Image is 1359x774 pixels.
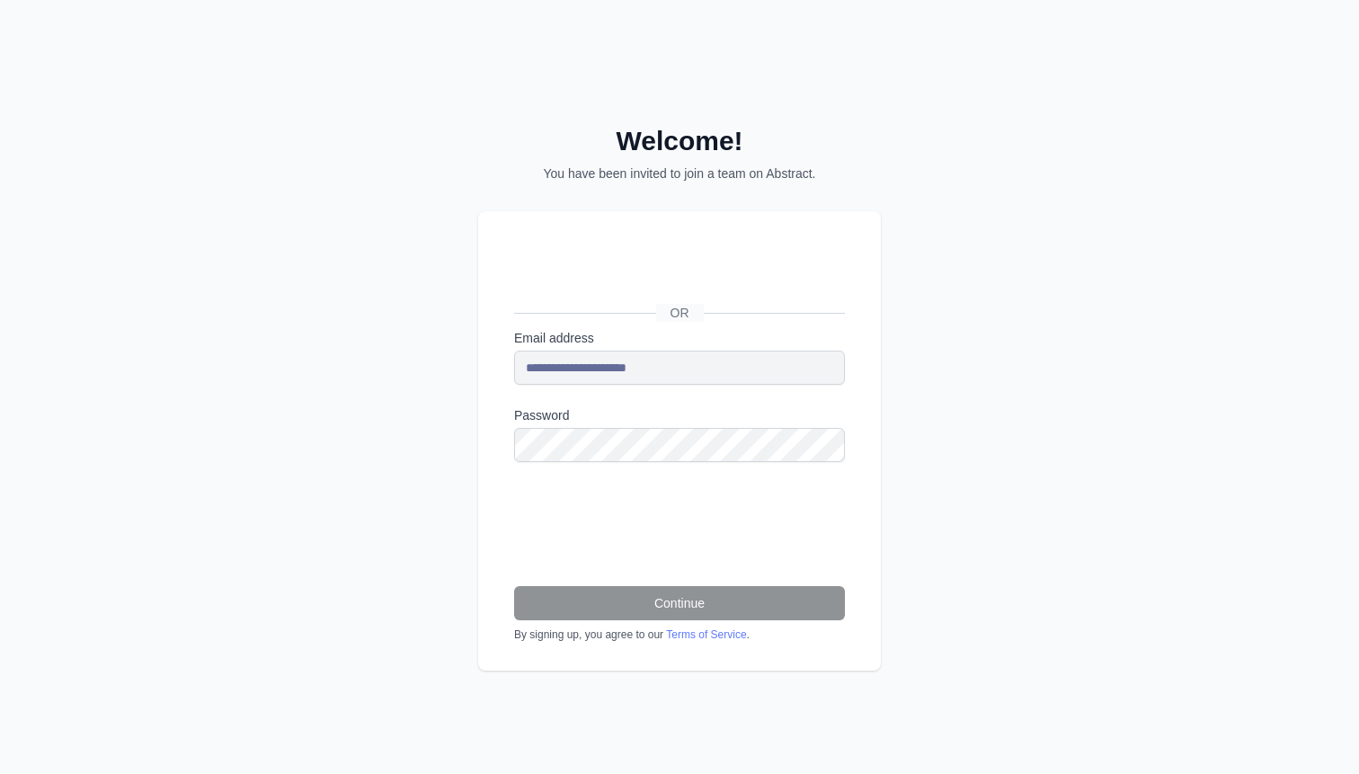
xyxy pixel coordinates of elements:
label: Email address [514,329,845,347]
iframe: Sign in with Google Button [505,253,851,292]
div: By signing up, you agree to our . [514,627,845,642]
span: OR [656,304,704,322]
iframe: reCAPTCHA [514,484,787,554]
a: Terms of Service [666,628,746,641]
button: Continue [514,586,845,620]
p: You have been invited to join a team on Abstract. [478,165,881,182]
label: Password [514,406,845,424]
h2: Welcome! [478,125,881,157]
